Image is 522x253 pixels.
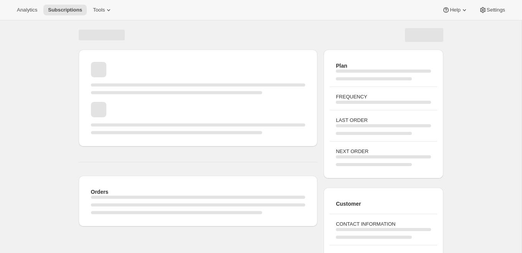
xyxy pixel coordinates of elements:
[17,7,37,13] span: Analytics
[474,5,510,15] button: Settings
[48,7,82,13] span: Subscriptions
[93,7,105,13] span: Tools
[91,188,306,196] h2: Orders
[487,7,505,13] span: Settings
[336,220,431,228] h3: CONTACT INFORMATION
[336,117,431,124] h3: LAST ORDER
[336,93,431,101] h3: FREQUENCY
[450,7,460,13] span: Help
[336,148,431,155] h3: NEXT ORDER
[88,5,117,15] button: Tools
[336,62,431,70] h2: Plan
[12,5,42,15] button: Analytics
[43,5,87,15] button: Subscriptions
[336,200,431,208] h2: Customer
[438,5,472,15] button: Help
